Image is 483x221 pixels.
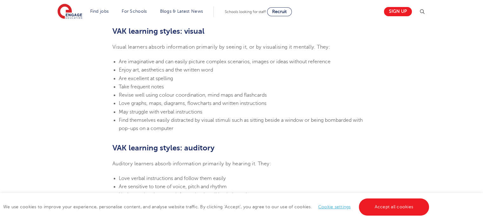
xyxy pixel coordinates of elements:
a: Find jobs [90,9,109,14]
span: Enjoy art, aesthetics and the written word [119,67,213,73]
span: Revise well using colour coordination, mind maps and flashcards [119,92,267,98]
span: Love graphs, maps, diagrams, flowcharts and written instructions [119,100,266,106]
b: VAK learning styles: auditory [112,143,215,152]
span: Find themselves easily distracted by visual stimuli such as sitting beside a window or being bomb... [119,117,363,131]
span: Are excellent at spelling [119,76,173,81]
span: Love verbal instructions and follow them easily [119,176,226,181]
a: Blogs & Latest News [160,9,203,14]
span: Auditory learners absorb information primarily by hearing it. They: [112,161,271,167]
a: Recruit [267,7,292,16]
a: Cookie settings [318,204,351,209]
span: Recruit [272,9,287,14]
span: Are sensitive to tone of voice, pitch and rhythm [119,184,227,190]
b: VAK learning styles: visual [112,27,205,36]
a: Sign up [384,7,412,16]
span: Schools looking for staff [225,10,266,14]
a: Accept all cookies [359,198,429,216]
img: Engage Education [57,4,82,20]
span: Take frequent notes [119,84,164,90]
span: We use cookies to improve your experience, personalise content, and analyse website traffic. By c... [3,204,431,209]
a: For Schools [122,9,147,14]
span: Visual learners absorb information primarily by seeing it, or by visualising it mentally. They: [112,44,330,50]
span: Understand and process information by talking it through [119,192,249,198]
span: Are imaginative and can easily picture complex scenarios, images or ideas without reference [119,59,331,65]
span: May struggle with verbal instructions [119,109,202,115]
